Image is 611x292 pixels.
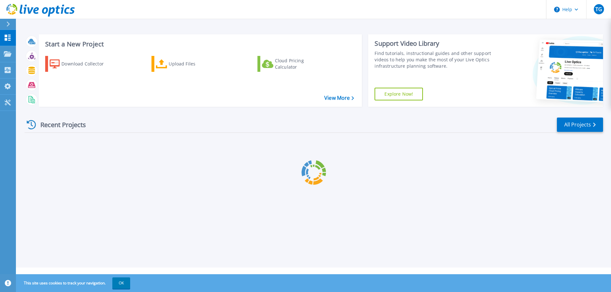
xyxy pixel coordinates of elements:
a: View More [324,95,354,101]
div: Find tutorials, instructional guides and other support videos to help you make the most of your L... [375,50,494,69]
div: Download Collector [61,58,112,70]
div: Recent Projects [25,117,95,132]
span: This site uses cookies to track your navigation. [18,277,130,289]
button: OK [112,277,130,289]
div: Upload Files [169,58,220,70]
span: TG [595,7,602,12]
a: Explore Now! [375,88,423,100]
div: Support Video Library [375,39,494,48]
a: Cloud Pricing Calculator [257,56,328,72]
a: All Projects [557,118,603,132]
h3: Start a New Project [45,41,354,48]
a: Download Collector [45,56,116,72]
div: Cloud Pricing Calculator [275,58,326,70]
a: Upload Files [151,56,222,72]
